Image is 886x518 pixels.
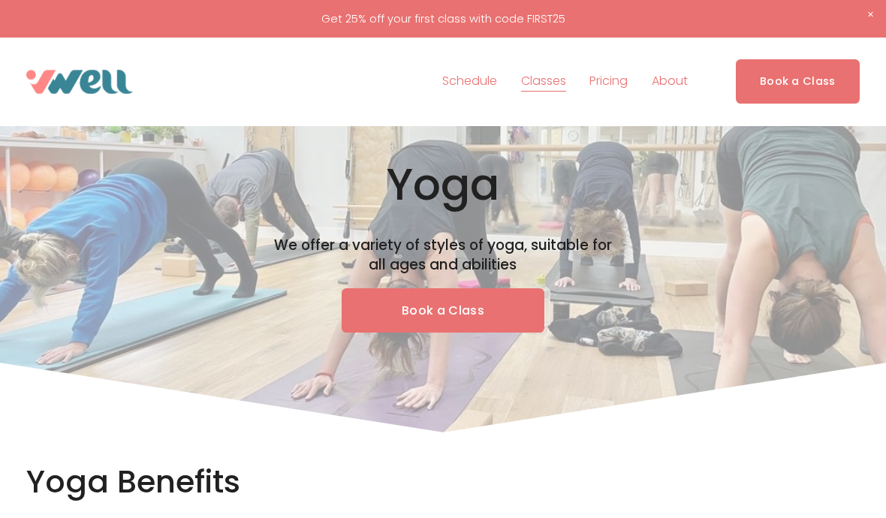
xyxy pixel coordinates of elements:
a: folder dropdown [652,70,688,94]
a: Book a Class [342,288,544,333]
h2: Yoga Benefits [26,462,333,502]
h4: We offer a variety of styles of yoga, suitable for all ages and abilities [272,236,614,275]
h1: Yoga [131,158,754,212]
span: Classes [521,71,566,92]
a: folder dropdown [521,70,566,94]
a: Pricing [589,70,628,94]
a: Schedule [442,70,497,94]
img: VWell [26,70,133,94]
a: Book a Class [736,59,860,104]
span: About [652,71,688,92]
